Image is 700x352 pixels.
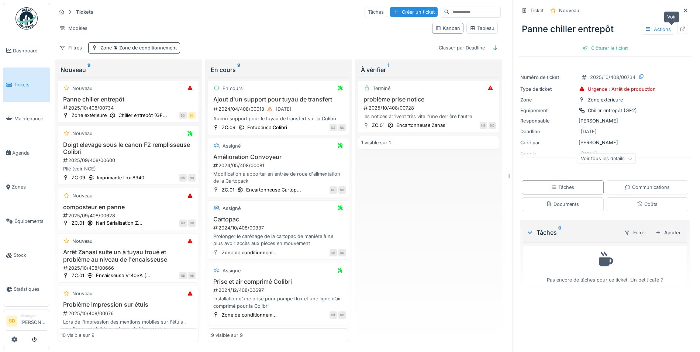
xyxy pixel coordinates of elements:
[361,96,496,103] h3: problème prise notice
[188,112,196,119] div: SD
[14,115,47,122] span: Maintenance
[211,170,346,184] div: Modification à apporter en entrée de roue d'alimentation de la Cartopack
[222,311,277,318] div: Zone de conditionnem...
[3,68,50,101] a: Tickets
[520,139,576,146] div: Créé par
[3,170,50,204] a: Zones
[396,122,446,129] div: Encartonneuse Zanasi
[361,65,496,74] div: À vérifier
[211,295,346,309] div: Installation d’une prise pour pompe flux et une ligne d’air comprimé pour la Colibri
[56,23,91,34] div: Modèles
[211,65,346,74] div: En cours
[14,218,47,225] span: Équipements
[62,212,196,219] div: 2025/09/408/00628
[179,220,187,227] div: MT
[15,7,38,30] img: Badge_color-CXgf-gQk.svg
[590,74,635,81] div: 2025/10/408/00734
[373,85,390,92] div: Terminé
[223,267,241,274] div: Assigné
[577,153,635,164] div: Voir tous les détails
[520,117,576,124] div: Responsable
[558,228,562,237] sup: 0
[14,252,47,259] span: Stock
[12,183,47,190] span: Zones
[588,96,623,103] div: Zone extérieure
[642,24,674,35] div: Actions
[213,224,346,231] div: 2024/10/408/00337
[363,104,496,111] div: 2025/10/408/00728
[338,124,346,131] div: ND
[100,44,177,51] div: Zone
[489,122,496,129] div: ND
[520,139,690,146] div: [PERSON_NAME]
[3,272,50,306] a: Statistiques
[97,174,144,181] div: Imprimante linx 8940
[664,11,679,22] div: Voir
[520,74,576,81] div: Numéro de ticket
[56,42,85,53] div: Filtres
[118,112,167,119] div: Chiller entrepôt (GF...
[72,174,85,181] div: ZC.09
[211,332,243,339] div: 9 visible sur 9
[72,238,93,245] div: Nouveau
[179,174,187,182] div: MK
[72,192,93,199] div: Nouveau
[62,157,196,164] div: 2025/09/408/00600
[637,201,658,208] div: Coûts
[579,43,631,53] div: Clôturer le ticket
[520,128,576,135] div: Deadline
[211,216,346,223] h3: Cartopac
[247,124,287,131] div: Entubeuse Colibri
[112,45,177,51] span: Zone de conditionnement
[519,20,691,39] div: Panne chiller entrepôt
[179,112,187,119] div: SD
[14,81,47,88] span: Tickets
[223,85,243,92] div: En cours
[588,86,656,93] div: Urgence : Arrêt de production
[12,149,47,156] span: Agenda
[365,7,387,17] div: Tâches
[480,122,487,129] div: NB
[330,124,337,131] div: NZ
[3,238,50,272] a: Stock
[213,104,346,114] div: 2024/04/408/00013
[72,112,107,119] div: Zone extérieure
[13,47,47,54] span: Dashboard
[20,313,47,318] div: Manager
[61,141,196,155] h3: Doigt elevage sous le canon F2 remplisseuse Colibri
[61,165,196,172] div: Plié (voir NCE)
[625,184,670,191] div: Communications
[179,272,187,279] div: NB
[61,318,196,332] div: Lors de l'impression des mentions mobiles sur l'étuis , une ligne est visible au niveau de l'impr...
[20,313,47,329] li: [PERSON_NAME]
[530,7,544,14] div: Ticket
[87,65,90,74] sup: 9
[338,311,346,319] div: ND
[223,142,241,149] div: Assigné
[222,124,235,131] div: ZC.09
[62,310,196,317] div: 2025/10/408/00676
[520,117,690,124] div: [PERSON_NAME]
[211,96,346,103] h3: Ajout d'un support pour tuyau de transfert
[61,301,196,308] h3: Problème impression sur étuis
[3,34,50,68] a: Dashboard
[246,186,301,193] div: Encartonneuse Cartop...
[361,113,496,120] div: les notices arrivent très vite l'une derrière l'autre
[72,85,93,92] div: Nouveau
[387,65,389,74] sup: 1
[62,104,196,111] div: 2025/10/408/00734
[3,102,50,136] a: Maintenance
[96,220,142,227] div: Neri Sérialisation Z...
[14,286,47,293] span: Statistiques
[6,315,17,327] li: SD
[72,220,84,227] div: ZC.01
[222,186,234,193] div: ZC.01
[551,184,574,191] div: Tâches
[188,272,196,279] div: ND
[621,227,649,238] div: Filtrer
[237,65,240,74] sup: 9
[528,249,682,283] div: Pas encore de tâches pour ce ticket. Un petit café ?
[470,25,494,32] div: Tableau
[330,311,337,319] div: MK
[581,128,597,135] div: [DATE]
